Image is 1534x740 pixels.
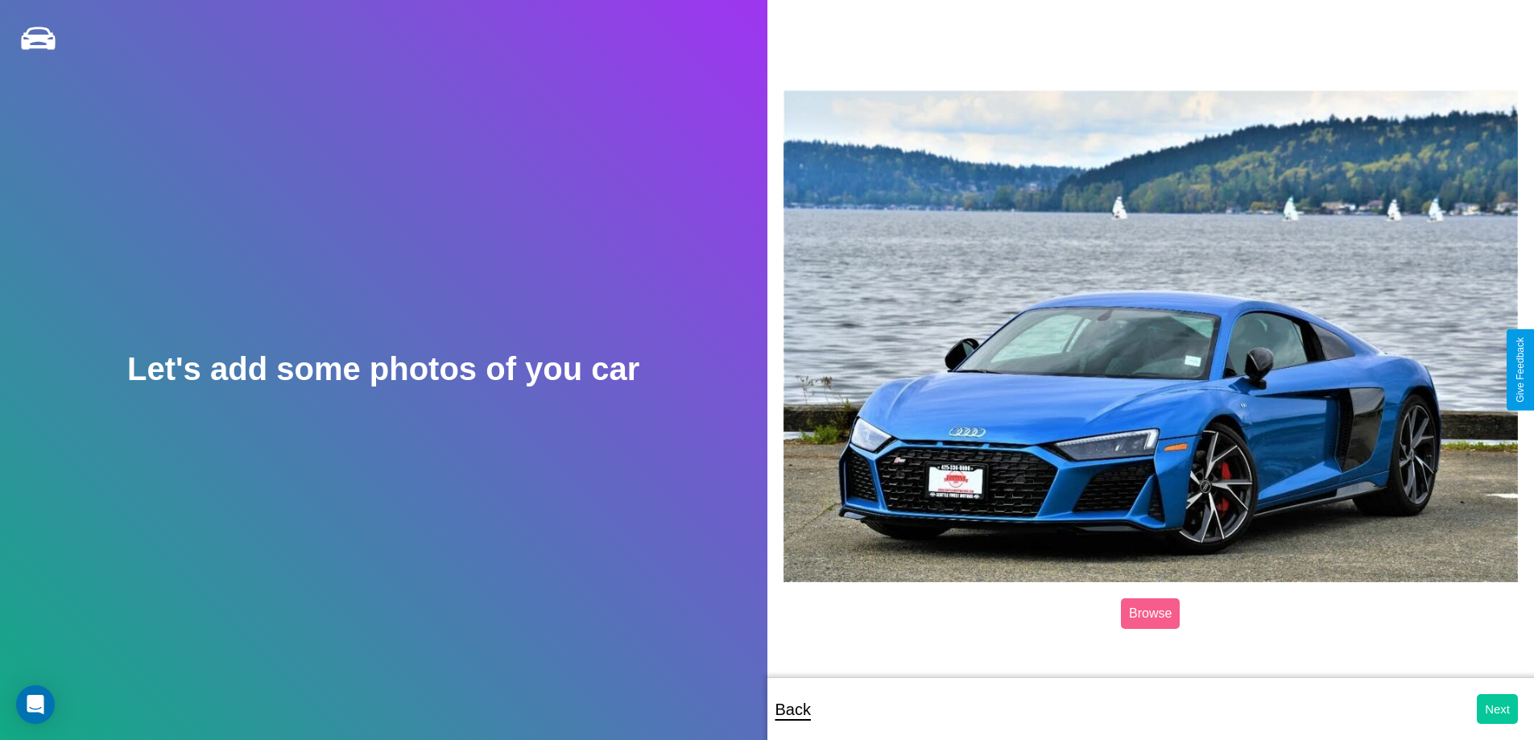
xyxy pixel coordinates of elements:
h2: Let's add some photos of you car [127,351,639,387]
img: posted [784,90,1519,583]
div: Give Feedback [1515,337,1526,403]
button: Next [1477,694,1518,724]
p: Back [775,695,811,724]
label: Browse [1121,598,1180,629]
div: Open Intercom Messenger [16,685,55,724]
